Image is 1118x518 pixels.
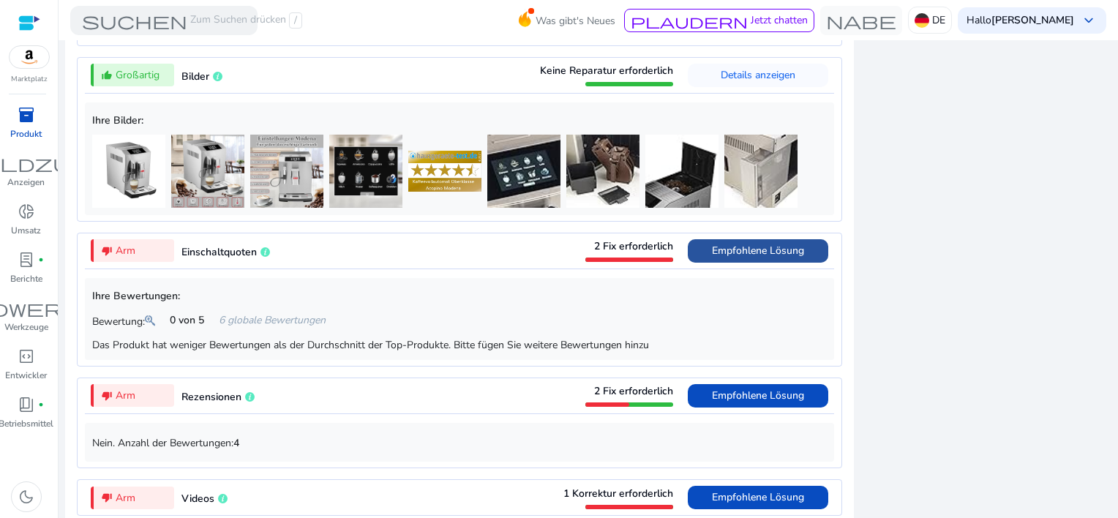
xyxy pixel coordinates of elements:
p: Anzeigen [7,176,45,189]
span: Arm [116,243,135,258]
img: 41WHrLgR5US._SL75_.jpg [566,135,639,208]
img: 41xOFrQYXRS._SL75_.jpg [487,135,560,208]
h5: Ihre Bilder: [92,115,827,127]
img: 41syzpDbwKL.jpg [92,135,165,208]
div: Das Produkt hat weniger Bewertungen als der Durchschnitt der Top-Produkte. Bitte fügen Sie weiter... [92,337,827,353]
button: Empfohlene Lösung [688,384,828,408]
span: Bilder [181,70,209,83]
span: keyboard_arrow_down [1080,12,1098,29]
p: Berichte [10,272,42,285]
button: Empfohlene Lösung [688,486,828,509]
span: Arm [116,388,135,403]
p: Produkt [10,127,42,140]
img: amazon.svg [10,46,49,68]
span: Empfohlene Lösung [712,244,804,258]
b: [PERSON_NAME] [991,13,1074,27]
span: 1 Korrektur erforderlich [563,487,673,500]
span: Empfohlene Lösung [712,388,804,402]
button: Empfohlene Lösung [688,239,828,263]
span: fiber_manual_record [38,257,44,263]
button: plaudernJetzt chatten [624,9,814,32]
mat-icon: thumb_down_alt [101,245,113,257]
span: Großartig [116,67,160,83]
span: 2 Fix erforderlich [594,384,673,398]
p: Hallo [967,15,1074,26]
img: 51pdMyWoGRL.jpg [250,135,323,208]
span: 0 von 5 [170,312,204,328]
span: code_blocks [18,348,35,365]
span: / [289,12,302,29]
p: Entwickler [5,369,47,382]
mat-icon: thumb_down_alt [101,492,113,503]
span: Jetzt chatten [751,13,808,27]
p: DE [932,7,945,33]
button: Details anzeigen [688,64,828,87]
span: inventory_2 [18,106,35,124]
span: Videos [181,492,214,506]
font: Zum Suchen drücken [190,12,286,29]
span: Keine Reparatur erforderlich [540,64,673,78]
img: 51gcck+0OJL.jpg [171,135,244,208]
span: book_4 [18,396,35,413]
span: Einschaltquoten [181,245,257,259]
font: Bewertung: [92,315,145,329]
img: 41sUF+2tjPL._SL75_.jpg [645,135,719,208]
h5: Ihre Bewertungen: [92,290,827,303]
img: de.svg [915,13,929,28]
span: fiber_manual_record [38,402,44,408]
span: Arm [116,490,135,506]
p: Nein. Anzahl der Bewertungen: [92,435,827,451]
mat-icon: thumb_down_alt [101,390,113,402]
span: lab_profile [18,251,35,269]
mat-icon: thumb_up_alt [101,70,113,81]
img: 41o7Vi7jzbL.jpg [329,135,402,208]
span: plaudern [631,14,748,29]
span: Nabe [826,12,896,29]
img: 41UvYUaw79S._SL75_.jpg [724,135,798,208]
span: suchen [82,12,187,29]
p: Werkzeuge [4,320,48,334]
span: dark_mode [18,488,35,506]
b: 4 [233,436,239,450]
span: Was gibt's Neues [536,8,615,34]
span: donut_small [18,203,35,220]
span: 2 Fix erforderlich [594,239,673,253]
p: Umsatz [11,224,41,237]
button: Nabe [820,6,902,35]
span: Details anzeigen [721,68,795,82]
img: 51bIOr-bMoL.jpg [408,151,481,192]
span: Rezensionen [181,390,241,404]
p: Marktplatz [11,74,48,85]
span: Empfohlene Lösung [712,490,804,504]
span: 6 globale Bewertungen [219,312,326,328]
